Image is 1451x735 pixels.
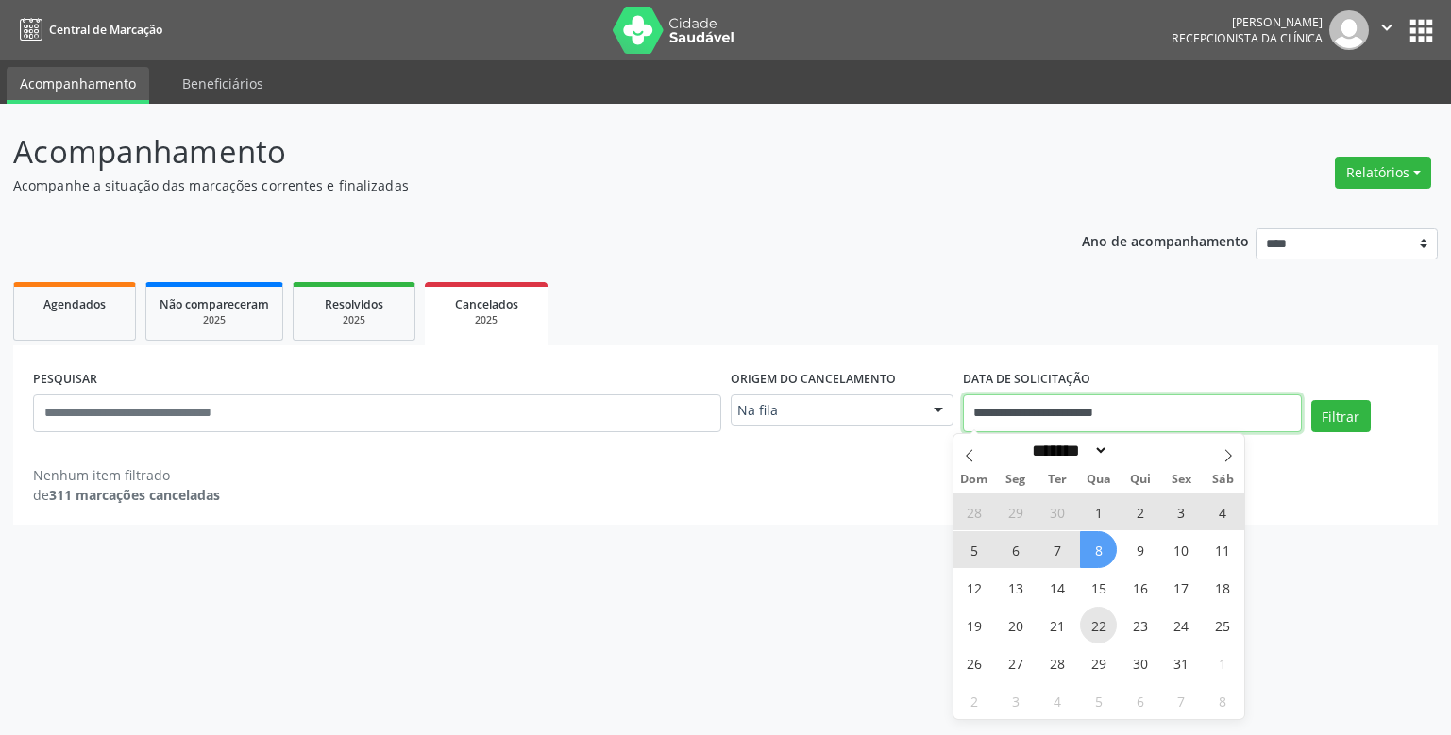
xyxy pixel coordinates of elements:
[955,644,992,681] span: Outubro 26, 2025
[963,365,1090,394] label: DATA DE SOLICITAÇÃO
[1080,569,1117,606] span: Outubro 15, 2025
[1311,400,1371,432] button: Filtrar
[307,313,401,327] div: 2025
[1205,531,1241,568] span: Outubro 11, 2025
[955,569,992,606] span: Outubro 12, 2025
[1172,30,1323,46] span: Recepcionista da clínica
[997,569,1034,606] span: Outubro 13, 2025
[1205,682,1241,719] span: Novembro 8, 2025
[1078,474,1120,486] span: Qua
[1163,493,1200,530] span: Outubro 3, 2025
[1163,607,1200,643] span: Outubro 24, 2025
[731,365,896,394] label: Origem do cancelamento
[1038,607,1075,643] span: Outubro 21, 2025
[43,296,106,312] span: Agendados
[955,493,992,530] span: Setembro 28, 2025
[1161,474,1203,486] span: Sex
[1122,682,1158,719] span: Novembro 6, 2025
[1080,644,1117,681] span: Outubro 29, 2025
[1038,569,1075,606] span: Outubro 14, 2025
[455,296,518,312] span: Cancelados
[955,607,992,643] span: Outubro 19, 2025
[1335,157,1431,189] button: Relatórios
[1329,10,1369,50] img: img
[1163,531,1200,568] span: Outubro 10, 2025
[953,474,995,486] span: Dom
[1172,14,1323,30] div: [PERSON_NAME]
[1082,228,1249,252] p: Ano de acompanhamento
[13,175,1010,195] p: Acompanhe a situação das marcações correntes e finalizadas
[160,296,269,312] span: Não compareceram
[997,682,1034,719] span: Novembro 3, 2025
[1038,531,1075,568] span: Outubro 7, 2025
[1376,17,1397,38] i: 
[995,474,1037,486] span: Seg
[1038,493,1075,530] span: Setembro 30, 2025
[1205,607,1241,643] span: Outubro 25, 2025
[997,493,1034,530] span: Setembro 29, 2025
[33,485,220,505] div: de
[997,531,1034,568] span: Outubro 6, 2025
[49,22,162,38] span: Central de Marcação
[1163,682,1200,719] span: Novembro 7, 2025
[1122,569,1158,606] span: Outubro 16, 2025
[1038,682,1075,719] span: Novembro 4, 2025
[955,531,992,568] span: Outubro 5, 2025
[33,365,97,394] label: PESQUISAR
[7,67,149,104] a: Acompanhamento
[13,128,1010,175] p: Acompanhamento
[49,486,220,504] strong: 311 marcações canceladas
[737,401,915,420] span: Na fila
[13,14,162,45] a: Central de Marcação
[169,67,277,100] a: Beneficiários
[1205,493,1241,530] span: Outubro 4, 2025
[1205,644,1241,681] span: Novembro 1, 2025
[1203,474,1244,486] span: Sáb
[33,465,220,485] div: Nenhum item filtrado
[1122,493,1158,530] span: Outubro 2, 2025
[955,682,992,719] span: Novembro 2, 2025
[325,296,383,312] span: Resolvidos
[160,313,269,327] div: 2025
[1120,474,1161,486] span: Qui
[1037,474,1078,486] span: Ter
[1122,531,1158,568] span: Outubro 9, 2025
[1080,607,1117,643] span: Outubro 22, 2025
[1026,441,1109,460] select: Month
[997,607,1034,643] span: Outubro 20, 2025
[1205,569,1241,606] span: Outubro 18, 2025
[1163,569,1200,606] span: Outubro 17, 2025
[1038,644,1075,681] span: Outubro 28, 2025
[1080,531,1117,568] span: Outubro 8, 2025
[1369,10,1405,50] button: 
[1405,14,1438,47] button: apps
[997,644,1034,681] span: Outubro 27, 2025
[1163,644,1200,681] span: Outubro 31, 2025
[1080,493,1117,530] span: Outubro 1, 2025
[438,313,534,327] div: 2025
[1080,682,1117,719] span: Novembro 5, 2025
[1122,607,1158,643] span: Outubro 23, 2025
[1122,644,1158,681] span: Outubro 30, 2025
